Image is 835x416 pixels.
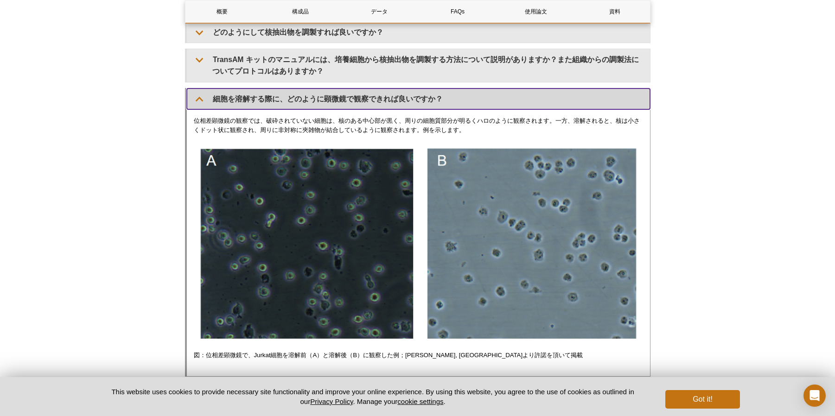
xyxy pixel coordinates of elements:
[499,0,573,23] a: 使用論文
[803,384,826,407] div: Open Intercom Messenger
[397,397,443,405] button: cookie settings
[194,351,643,360] p: 図：位相差顕微鏡で、Jurkat細胞を溶解前（A）と溶解後（B）に観察した例；[PERSON_NAME], [GEOGRAPHIC_DATA]より許諾を頂いて掲載
[342,0,416,23] a: データ
[421,0,494,23] a: FAQs
[187,88,650,109] summary: 細胞を溶解する際に、どのように顕微鏡で観察できれば良いですか？
[187,22,650,43] summary: どのようにして核抽出物を調製すれば良いですか？
[310,397,353,405] a: Privacy Policy
[187,49,650,82] summary: TransAM キットのマニュアルには、培養細胞から核抽出物を調製する方法について説明がありますか？また組織からの調製法についてプロトコルはありますか？
[185,0,259,23] a: 概要
[578,0,651,23] a: 資料
[665,390,739,409] button: Got it!
[264,0,338,23] a: 構成品
[96,387,650,406] p: This website uses cookies to provide necessary site functionality and improve your online experie...
[194,144,643,339] img: Cell lysis
[194,116,643,135] p: 位相差顕微鏡の観察では、破砕されていない細胞は、核のある中心部が黒く、周りの細胞質部分が明るくハロのように観察されます。一方、溶解されると、核は小さくドット状に観察され、周りに非対称に夾雑物が結...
